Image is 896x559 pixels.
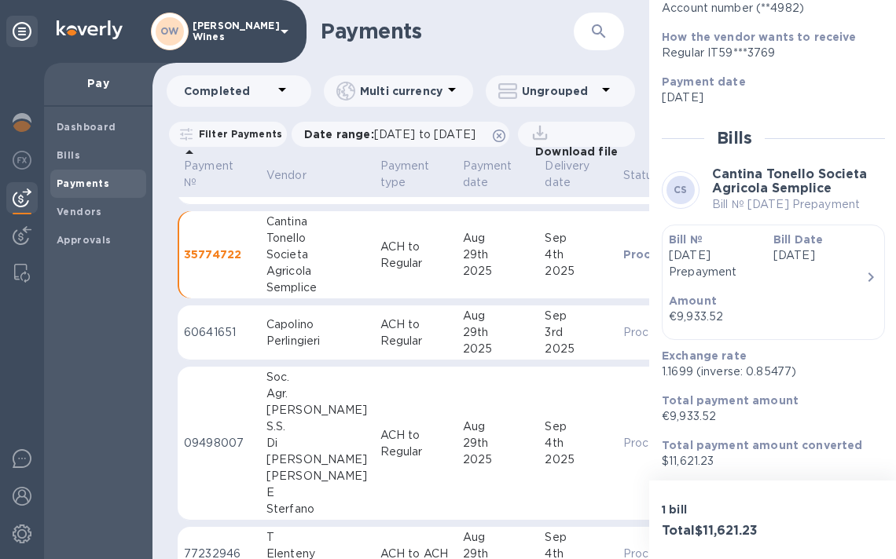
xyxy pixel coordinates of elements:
div: Societa [266,247,368,263]
b: Vendors [57,206,102,217]
b: Total payment amount [662,394,799,407]
div: Aug [463,230,533,247]
p: ACH to Regular [380,239,450,272]
div: Capolino [266,316,368,333]
div: Semplice [266,279,368,296]
b: OW [160,25,179,37]
b: Total payment amount converted [662,439,863,451]
b: Payments [57,177,109,189]
div: €9,933.52 [669,309,865,325]
p: Vendor [266,167,307,184]
p: 09498007 [184,435,254,451]
div: Sep [545,418,610,435]
div: 2025 [463,341,533,357]
p: ACH to Regular [380,316,450,349]
b: Cantina Tonello Societa Agricola Semplice [712,166,867,196]
div: 2025 [545,341,610,357]
p: Status [623,167,659,184]
div: Cantina [266,214,368,230]
div: 2025 [463,263,533,279]
p: Payment date [463,158,512,191]
h1: Payments [321,19,564,44]
span: Payment type [380,158,450,191]
div: Agricola [266,263,368,279]
div: 4th [545,247,610,263]
b: How the vendor wants to receive [662,31,857,43]
div: Aug [463,418,533,435]
p: Payment № [184,158,233,191]
p: Multi currency [360,83,442,99]
b: Approvals [57,234,112,246]
div: Sterfano [266,501,368,517]
span: Delivery date [545,158,610,191]
img: Logo [57,20,123,39]
p: 1.1699 (inverse: 0.85477) [662,364,872,380]
p: Filter Payments [193,127,282,141]
b: Exchange rate [662,349,747,362]
img: Foreign exchange [13,151,31,170]
p: $11,621.23 [662,453,872,469]
b: Bills [57,149,80,161]
span: Payment № [184,158,254,191]
p: Processing [623,247,688,262]
b: Payment date [662,75,746,88]
p: [PERSON_NAME] Wines [193,20,271,42]
div: Aug [463,308,533,324]
p: [DATE] [662,90,872,106]
div: 2025 [545,451,610,468]
div: 4th [545,435,610,451]
div: Di [266,435,368,451]
p: Pay [57,75,140,91]
div: Sep [545,230,610,247]
p: 1 bill [662,502,767,517]
p: Delivery date [545,158,589,191]
div: E [266,484,368,501]
b: Bill № [669,233,703,246]
p: Bill № [DATE] Prepayment [712,196,885,213]
p: Processing [623,435,688,451]
div: Agr. [266,385,368,402]
p: 60641651 [184,324,254,341]
span: Payment date [463,158,533,191]
div: Perlingieri [266,333,368,349]
span: [DATE] to [DATE] [374,128,476,141]
div: Regular IT59***3769 [662,45,872,61]
h2: Bills [717,128,752,148]
p: €9,933.52 [662,408,872,425]
p: Processing [623,324,688,341]
div: Sep [545,529,610,546]
h3: Total $11,621.23 [662,524,767,539]
b: Bill Date [773,233,823,246]
p: Date range : [304,126,483,142]
b: Dashboard [57,121,116,133]
div: Soc. [266,369,368,385]
b: Amount [669,294,717,307]
div: Date range:[DATE] to [DATE] [292,122,509,147]
div: Unpin categories [6,16,38,47]
div: Sep [545,308,610,324]
p: ACH to Regular [380,427,450,460]
div: [PERSON_NAME] [266,402,368,418]
div: [PERSON_NAME] [266,451,368,468]
p: [DATE] Prepayment [669,247,761,280]
div: S.S. [266,418,368,435]
button: Bill №[DATE] PrepaymentBill Date[DATE]Amount€9,933.52 [662,225,885,340]
p: Completed [184,83,273,99]
span: Vendor [266,167,327,184]
div: 29th [463,324,533,341]
span: Status [623,167,679,184]
div: T [266,529,368,546]
div: [PERSON_NAME] [266,468,368,484]
div: Tonello [266,230,368,247]
p: 35774722 [184,247,254,262]
div: Aug [463,529,533,546]
p: [DATE] [773,247,865,264]
div: 29th [463,247,533,263]
b: CS [674,184,688,195]
div: 2025 [463,451,533,468]
p: Payment type [380,158,430,191]
div: 3rd [545,324,610,341]
p: Download file [529,144,618,159]
div: 2025 [545,263,610,279]
div: 29th [463,435,533,451]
